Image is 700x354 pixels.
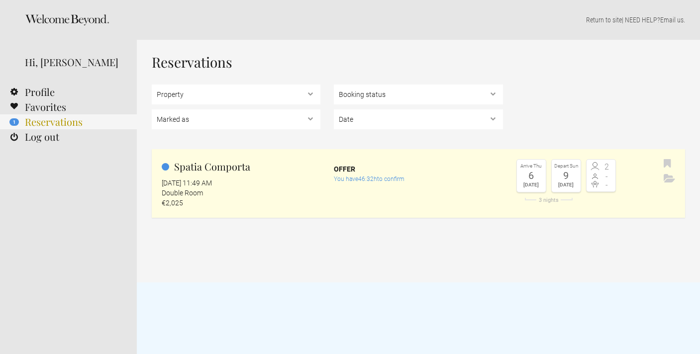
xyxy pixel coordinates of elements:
flynt-notification-badge: 1 [9,118,19,126]
span: - [601,181,613,189]
div: 9 [554,171,578,180]
select: , , [334,85,502,104]
a: Spatia Comporta [DATE] 11:49 AM Double Room €2,025 Offer You have46:32hto confirm Arrive Thu 6 [D... [152,149,685,218]
div: Arrive Thu [519,162,543,171]
p: | NEED HELP? . [152,15,685,25]
h2: Spatia Comporta [162,159,320,174]
div: Hi, [PERSON_NAME] [25,55,122,70]
flynt-date-display: [DATE] 11:49 AM [162,179,212,187]
button: Archive [661,172,678,186]
div: Offer [334,164,502,174]
div: You have to confirm [334,174,502,184]
div: [DATE] [554,180,578,189]
a: Email us [660,16,684,24]
div: 6 [519,171,543,180]
select: , [334,109,502,129]
a: Return to site [586,16,622,24]
flynt-currency: €2,025 [162,199,183,207]
select: , , , [152,109,320,129]
div: 3 nights [516,197,581,203]
span: - [601,173,613,180]
div: [DATE] [519,180,543,189]
div: Double Room [162,188,320,198]
div: Depart Sun [554,162,578,171]
button: Bookmark [661,157,674,172]
h1: Reservations [152,55,685,70]
span: 2 [601,163,613,171]
flynt-countdown: 46:32h [358,176,377,182]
